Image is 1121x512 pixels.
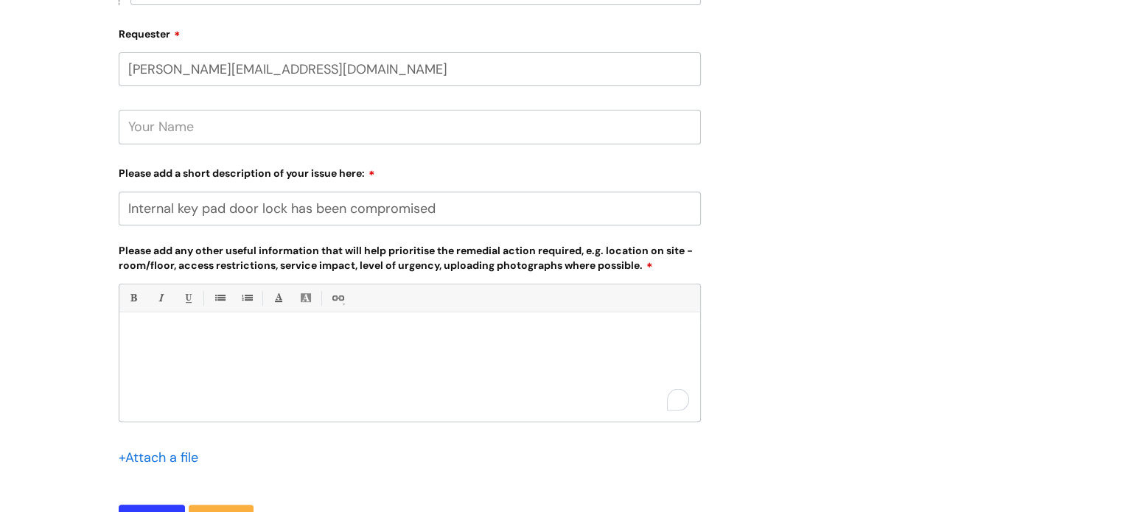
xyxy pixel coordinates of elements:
[237,289,256,307] a: 1. Ordered List (Ctrl-Shift-8)
[119,320,700,421] div: To enrich screen reader interactions, please activate Accessibility in Grammarly extension settings
[328,289,346,307] a: Link
[151,289,170,307] a: Italic (Ctrl-I)
[210,289,228,307] a: • Unordered List (Ctrl-Shift-7)
[119,242,701,272] label: Please add any other useful information that will help prioritise the remedial action required, e...
[119,110,701,144] input: Your Name
[296,289,315,307] a: Back Color
[119,23,701,41] label: Requester
[178,289,197,307] a: Underline(Ctrl-U)
[119,446,207,469] div: Attach a file
[124,289,142,307] a: Bold (Ctrl-B)
[119,162,701,180] label: Please add a short description of your issue here:
[269,289,287,307] a: Font Color
[119,52,701,86] input: Email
